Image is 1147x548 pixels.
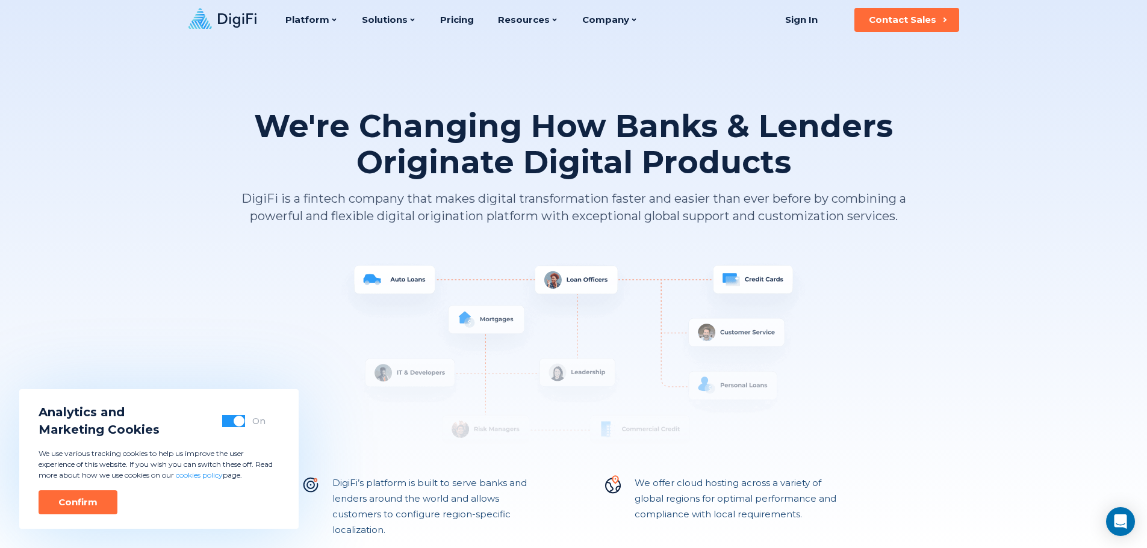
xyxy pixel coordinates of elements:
button: Contact Sales [854,8,959,32]
p: DigiFi’s platform is built to serve banks and lenders around the world and allows customers to co... [332,475,544,538]
a: Sign In [771,8,833,32]
span: Marketing Cookies [39,421,160,439]
p: We offer cloud hosting across a variety of global regions for optimal performance and compliance ... [635,475,847,538]
span: Analytics and [39,404,160,421]
div: Contact Sales [869,14,936,26]
div: Confirm [58,496,98,508]
div: Open Intercom Messenger [1106,507,1135,536]
button: Confirm [39,490,117,514]
a: cookies policy [176,470,223,479]
h1: We're Changing How Banks & Lenders Originate Digital Products [240,108,908,180]
img: System Overview [240,261,908,466]
p: We use various tracking cookies to help us improve the user experience of this website. If you wi... [39,448,279,481]
p: DigiFi is a fintech company that makes digital transformation faster and easier than ever before ... [240,190,908,225]
div: On [252,415,266,427]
